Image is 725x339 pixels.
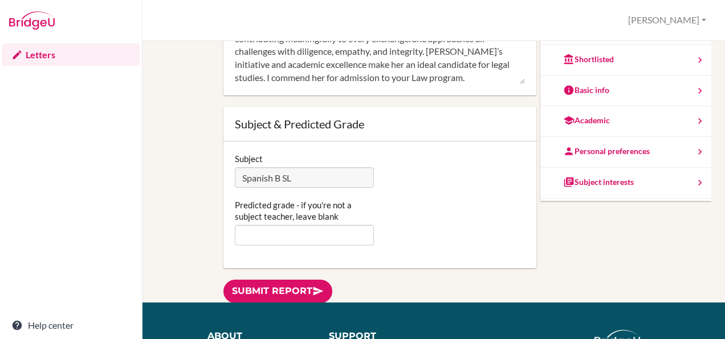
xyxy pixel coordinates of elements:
a: Letters [2,43,140,66]
div: Subject interests [563,176,634,188]
div: Personal preferences [563,146,650,157]
img: Bridge-U [9,11,55,30]
div: Academic [563,115,610,126]
a: Academic [540,106,711,137]
button: [PERSON_NAME] [623,10,711,31]
a: Shortlisted [540,45,711,76]
label: Subject [235,153,263,164]
div: Basic info [563,84,609,96]
a: Basic info [540,76,711,107]
label: Predicted grade - if you're not a subject teacher, leave blank [235,199,374,222]
div: Shortlisted [563,54,614,65]
a: Submit report [223,280,332,303]
div: Subject & Predicted Grade [235,118,525,130]
a: Help center [2,314,140,337]
a: Strategy Advisor [540,199,711,229]
a: Subject interests [540,168,711,199]
a: Personal preferences [540,137,711,168]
